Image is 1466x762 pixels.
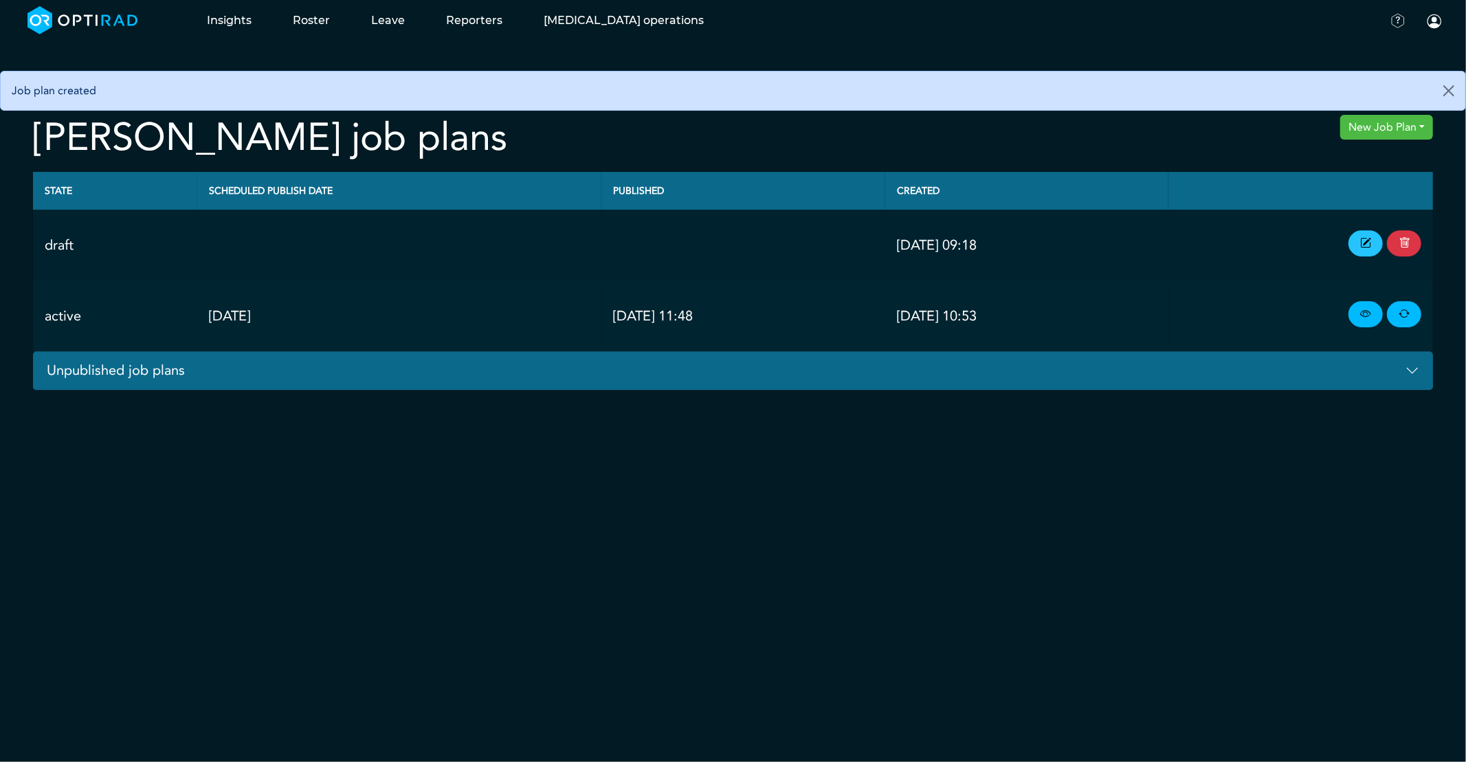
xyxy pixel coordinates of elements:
td: [DATE] 10:53 [885,281,1168,351]
th: State [33,172,197,210]
th: Created [885,172,1168,210]
button: New Job Plan [1340,115,1433,140]
th: Scheduled Publish Date [197,172,601,210]
td: [DATE] 11:48 [601,281,885,351]
i: create new Job Plan copied from this one [1399,307,1410,322]
td: [DATE] [197,281,601,351]
td: active [33,281,197,351]
button: Unpublished job plans [33,351,1433,391]
td: draft [33,210,197,281]
th: Published [601,172,885,210]
button: Close [1432,72,1465,110]
img: brand-opti-rad-logos-blue-and-white-d2f68631ba2948856bd03f2d395fb146ddc8fb01b4b6e9315ea85fa773367... [27,6,138,34]
td: [DATE] 09:18 [885,210,1168,281]
h2: [PERSON_NAME] job plans [33,115,507,161]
